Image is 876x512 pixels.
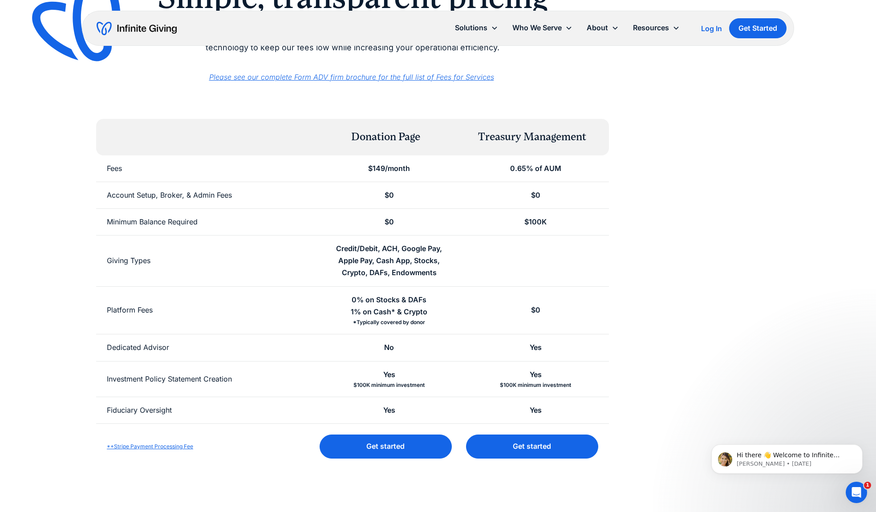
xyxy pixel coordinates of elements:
[351,130,420,145] div: Donation Page
[701,25,722,32] div: Log In
[864,482,871,489] span: 1
[698,426,876,488] iframe: Intercom notifications message
[320,435,452,458] a: Get started
[97,21,177,36] a: home
[353,381,425,390] div: $100K minimum investment
[209,73,494,81] a: Please see our complete Form ADV firm brochure for the full list of Fees for Services
[107,216,198,228] div: Minimum Balance Required
[448,18,505,37] div: Solutions
[530,341,542,354] div: Yes
[587,22,608,34] div: About
[351,294,427,318] div: 0% on Stocks & DAFs 1% on Cash* & Crypto
[107,443,193,450] a: *+Stripe Payment Processing Fee
[327,243,452,279] div: Credit/Debit, ACH, Google Pay, Apple Pay, Cash App, Stocks, Crypto, DAFs, Endowments
[385,216,394,228] div: $0
[701,23,722,34] a: Log In
[107,304,153,316] div: Platform Fees
[846,482,867,503] iframe: Intercom live chat
[524,216,547,228] div: $100K
[580,18,626,37] div: About
[466,435,598,458] a: Get started
[353,318,425,327] div: *Typically covered by donor
[384,341,394,354] div: No
[633,22,669,34] div: Resources
[107,341,169,354] div: Dedicated Advisor
[505,18,580,37] div: Who We Serve
[107,404,172,416] div: Fiduciary Oversight
[107,373,232,385] div: Investment Policy Statement Creation
[383,369,395,381] div: Yes
[531,304,540,316] div: $0
[729,18,787,38] a: Get Started
[383,404,395,416] div: Yes
[626,18,687,37] div: Resources
[107,189,232,201] div: Account Setup, Broker, & Admin Fees
[478,130,586,145] div: Treasury Management
[368,163,410,175] div: $149/month
[531,189,540,201] div: $0
[385,189,394,201] div: $0
[455,22,487,34] div: Solutions
[107,255,150,267] div: Giving Types
[510,163,561,175] div: 0.65% of AUM
[500,381,571,390] div: $100K minimum investment
[530,404,542,416] div: Yes
[107,163,122,175] div: Fees
[512,22,562,34] div: Who We Serve
[530,369,542,381] div: Yes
